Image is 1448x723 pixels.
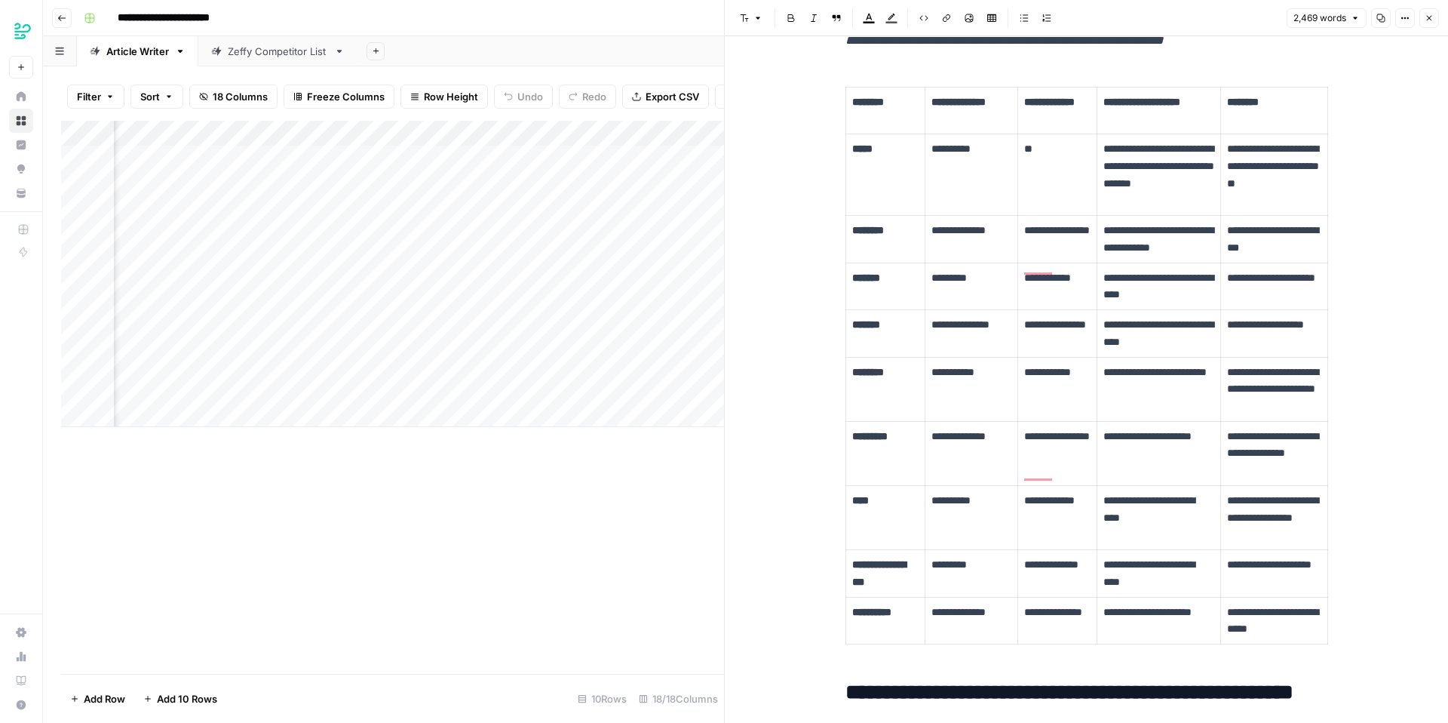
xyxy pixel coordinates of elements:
div: 10 Rows [572,687,633,711]
a: Settings [9,620,33,645]
button: Export CSV [622,85,709,109]
div: 18/18 Columns [633,687,724,711]
span: 2,469 words [1293,11,1346,25]
a: Browse [9,109,33,133]
button: Workspace: Zeffy [9,12,33,50]
img: Zeffy Logo [9,17,36,45]
span: Redo [582,89,606,104]
span: 18 Columns [213,89,268,104]
a: Your Data [9,181,33,205]
span: Row Height [424,89,478,104]
button: Filter [67,85,124,109]
span: Add Row [84,691,125,706]
button: Redo [559,85,616,109]
button: Undo [494,85,553,109]
button: 18 Columns [189,85,278,109]
span: Undo [517,89,543,104]
div: Zeffy Competitor List [228,44,328,59]
span: Freeze Columns [307,89,385,104]
button: Row Height [400,85,488,109]
a: Insights [9,133,33,157]
a: Zeffy Competitor List [198,36,357,66]
div: Article Writer [106,44,169,59]
span: Sort [140,89,160,104]
button: 2,469 words [1287,8,1367,28]
a: Learning Hub [9,669,33,693]
a: Home [9,85,33,109]
a: Opportunities [9,157,33,181]
button: Add Row [61,687,134,711]
a: Usage [9,645,33,669]
button: Freeze Columns [284,85,394,109]
span: Export CSV [646,89,699,104]
button: Help + Support [9,693,33,717]
span: Add 10 Rows [157,691,217,706]
button: Sort [130,85,183,109]
button: Add 10 Rows [134,687,226,711]
a: Article Writer [77,36,198,66]
span: Filter [77,89,101,104]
